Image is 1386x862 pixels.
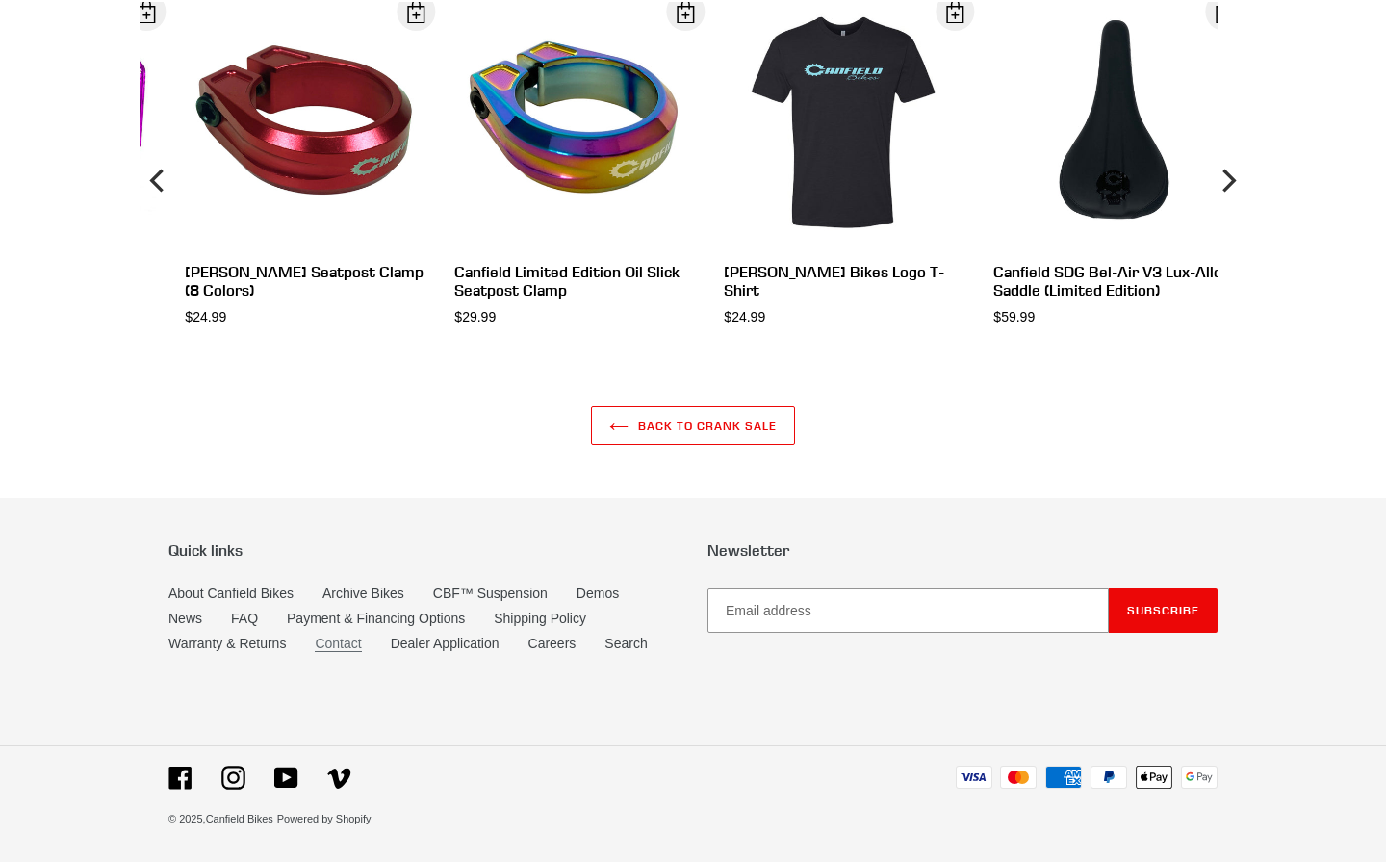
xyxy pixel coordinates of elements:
a: Warranty & Returns [168,636,286,651]
button: Subscribe [1109,588,1218,633]
a: About Canfield Bikes [168,586,294,601]
a: Archive Bikes [322,586,404,601]
a: Dealer Application [391,636,500,651]
a: Back to CRANK SALE [591,406,794,445]
a: CBF™ Suspension [433,586,548,601]
a: Shipping Policy [494,611,586,626]
small: © 2025, [168,813,273,824]
a: Contact [315,636,361,652]
a: Careers [528,636,577,651]
a: Powered by Shopify [277,813,372,824]
a: Payment & Financing Options [287,611,465,626]
p: Quick links [168,541,679,560]
a: [PERSON_NAME] Seatpost Clamp (8 Colors) $24.99 Open Dialog Canfield Seatpost Clamp (8 Colors) [185,2,425,327]
a: FAQ [231,611,258,626]
a: News [168,611,202,626]
input: Email address [707,588,1109,633]
p: Newsletter [707,541,1218,560]
a: Demos [577,586,619,601]
span: Subscribe [1127,603,1199,617]
button: Next [1208,2,1246,360]
a: Canfield Bikes [206,813,273,824]
button: Previous [140,2,178,360]
a: Search [604,636,647,651]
